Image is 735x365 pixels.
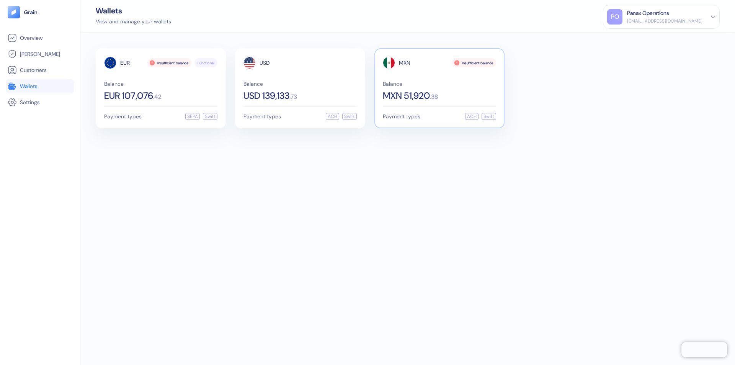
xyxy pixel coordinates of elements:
iframe: Chatra live chat [681,342,727,357]
a: Customers [8,65,72,75]
span: Balance [243,81,357,87]
div: Swift [203,113,217,120]
span: Wallets [20,82,38,90]
span: Settings [20,98,40,106]
div: View and manage your wallets [96,18,171,26]
span: Functional [198,60,214,66]
a: Overview [8,33,72,43]
img: logo [24,10,38,15]
div: ACH [326,113,339,120]
div: ACH [465,113,479,120]
img: logo-tablet-V2.svg [8,6,20,18]
div: Swift [482,113,496,120]
div: SEPA [185,113,200,120]
div: Swift [342,113,357,120]
span: USD [260,60,270,65]
span: Balance [104,81,217,87]
span: EUR 107,076 [104,91,153,100]
span: . 38 [430,94,438,100]
span: [PERSON_NAME] [20,50,60,58]
span: EUR [120,60,130,65]
a: Settings [8,98,72,107]
span: Payment types [104,114,142,119]
span: Payment types [383,114,420,119]
span: . 42 [153,94,162,100]
div: [EMAIL_ADDRESS][DOMAIN_NAME] [627,18,702,25]
span: MXN 51,920 [383,91,430,100]
a: [PERSON_NAME] [8,49,72,59]
span: Overview [20,34,42,42]
div: Panax Operations [627,9,669,17]
span: Payment types [243,114,281,119]
div: Insufficient balance [452,58,496,67]
span: Balance [383,81,496,87]
a: Wallets [8,82,72,91]
div: Wallets [96,7,171,15]
span: Customers [20,66,47,74]
span: MXN [399,60,410,65]
span: USD 139,133 [243,91,289,100]
span: . 73 [289,94,297,100]
div: PO [607,9,622,25]
div: Insufficient balance [147,58,191,67]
